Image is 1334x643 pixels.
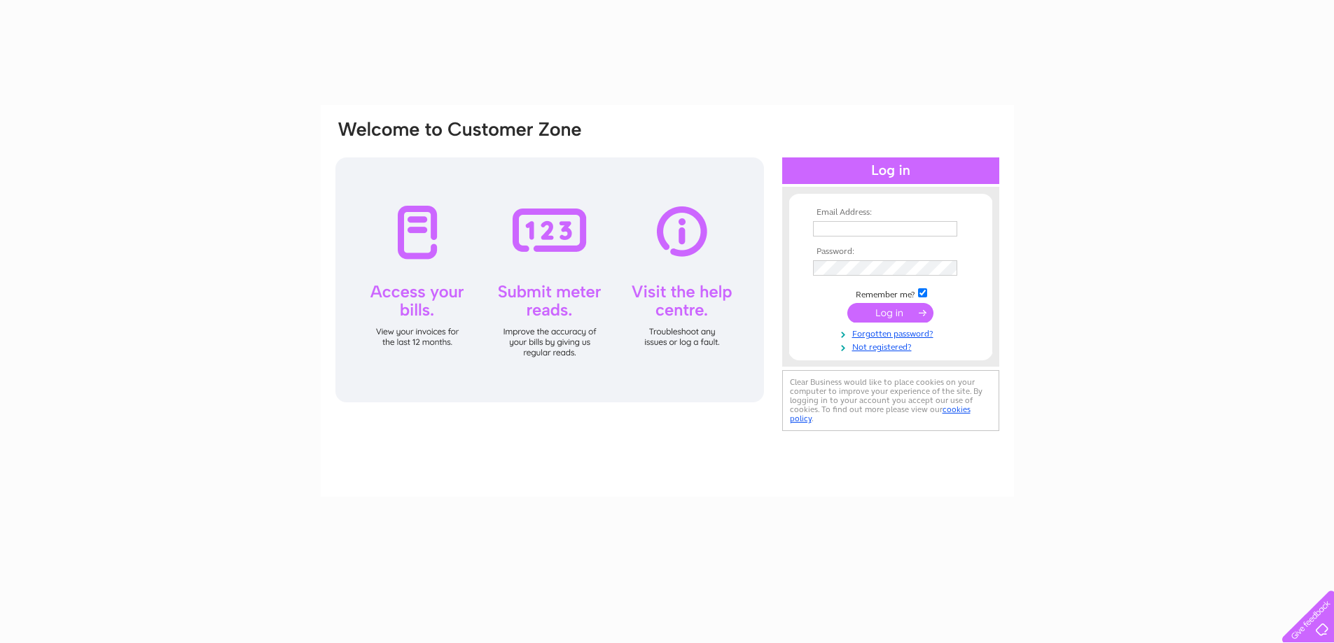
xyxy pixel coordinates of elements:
[790,404,971,423] a: cookies policy
[813,326,972,339] a: Forgotten password?
[810,208,972,218] th: Email Address:
[847,303,933,323] input: Submit
[813,339,972,353] a: Not registered?
[782,370,999,431] div: Clear Business would like to place cookies on your computer to improve your experience of the sit...
[810,247,972,257] th: Password:
[810,286,972,300] td: Remember me?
